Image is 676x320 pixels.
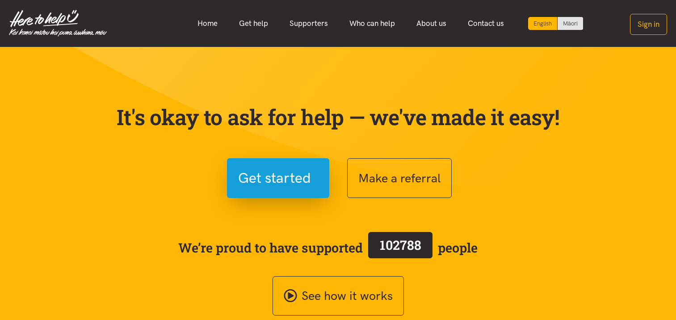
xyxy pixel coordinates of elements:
span: Get started [238,167,311,189]
a: Get help [228,14,279,33]
button: Make a referral [347,158,452,198]
a: Switch to Te Reo Māori [558,17,583,30]
button: Sign in [630,14,667,35]
div: Language toggle [528,17,584,30]
a: See how it works [273,276,404,316]
button: Get started [227,158,329,198]
p: It's okay to ask for help — we've made it easy! [115,104,562,130]
a: About us [406,14,457,33]
a: Supporters [279,14,339,33]
a: Home [187,14,228,33]
a: 102788 [363,230,438,265]
a: Contact us [457,14,515,33]
img: Home [9,10,107,37]
span: We’re proud to have supported people [178,230,478,265]
a: Who can help [339,14,406,33]
div: Current language [528,17,558,30]
span: 102788 [380,236,421,253]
